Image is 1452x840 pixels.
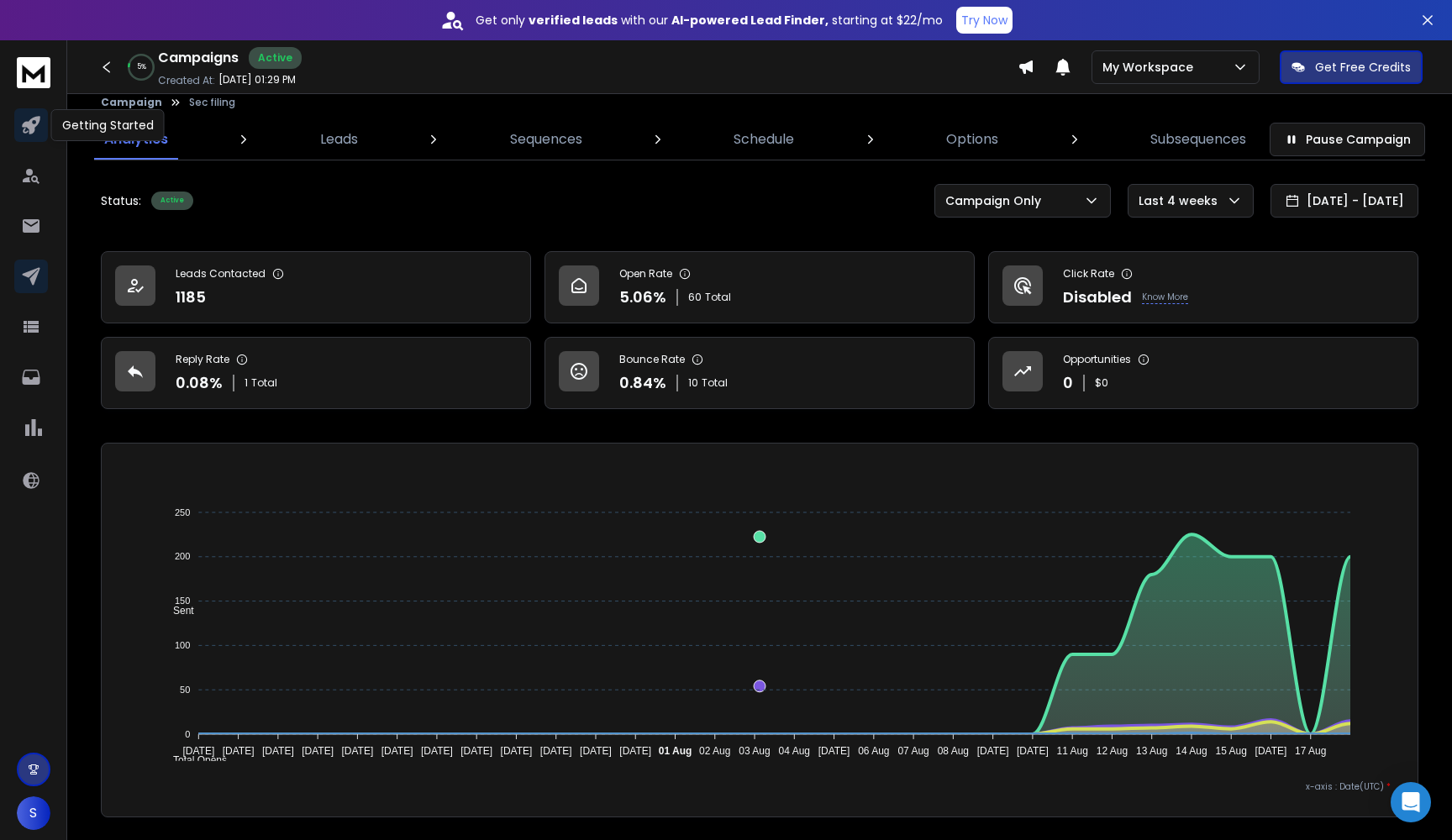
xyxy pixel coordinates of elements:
button: Campaign [101,96,162,109]
span: Total [705,291,731,304]
tspan: 15 Aug [1216,745,1247,757]
button: Pause Campaign [1270,123,1425,156]
span: 1 [245,376,248,390]
div: Open Intercom Messenger [1391,782,1431,822]
tspan: 02 Aug [699,745,730,757]
a: Subsequences [1140,119,1256,160]
tspan: [DATE] [540,745,572,757]
p: Disabled [1063,286,1132,309]
tspan: 250 [175,507,190,517]
a: Bounce Rate0.84%10Total [544,337,975,409]
tspan: 0 [185,729,190,739]
p: 5.06 % [619,286,666,309]
a: Click RateDisabledKnow More [988,251,1418,323]
strong: verified leads [529,12,618,29]
p: $ 0 [1095,376,1108,390]
tspan: [DATE] [1255,745,1287,757]
p: My Workspace [1102,59,1200,76]
tspan: 12 Aug [1097,745,1128,757]
tspan: [DATE] [182,745,214,757]
tspan: [DATE] [619,745,651,757]
tspan: 100 [175,640,190,650]
tspan: 150 [175,596,190,606]
div: Getting Started [51,109,165,141]
p: 5 % [137,62,146,72]
tspan: 08 Aug [938,745,969,757]
p: 0 [1063,371,1073,395]
p: Click Rate [1063,267,1114,281]
p: Schedule [734,129,794,150]
tspan: [DATE] [222,745,254,757]
tspan: 04 Aug [779,745,810,757]
p: Subsequences [1150,129,1246,150]
p: Sec filing [189,96,235,109]
tspan: 17 Aug [1295,745,1326,757]
a: Leads [310,119,368,160]
p: Know More [1142,291,1188,304]
p: Created At: [158,74,215,87]
tspan: [DATE] [302,745,334,757]
p: Reply Rate [176,353,229,366]
tspan: 03 Aug [739,745,770,757]
button: S [17,796,50,830]
p: Options [946,129,998,150]
img: logo [17,57,50,88]
p: Last 4 weeks [1139,192,1224,209]
tspan: [DATE] [460,745,492,757]
tspan: [DATE] [977,745,1009,757]
a: Leads Contacted1185 [101,251,531,323]
a: Options [936,119,1008,160]
p: x-axis : Date(UTC) [129,780,1391,793]
a: Reply Rate0.08%1Total [101,337,531,409]
tspan: 14 Aug [1176,745,1207,757]
div: Active [249,47,302,69]
p: Bounce Rate [619,353,685,366]
tspan: [DATE] [500,745,532,757]
p: [DATE] 01:29 PM [218,73,296,87]
tspan: [DATE] [1017,745,1049,757]
tspan: 200 [175,552,190,562]
h1: Campaigns [158,48,239,68]
div: Active [151,192,193,210]
p: Campaign Only [945,192,1048,209]
p: 0.08 % [176,371,223,395]
p: Status: [101,192,141,209]
p: Get Free Credits [1315,59,1411,76]
tspan: [DATE] [580,745,612,757]
p: Try Now [961,12,1007,29]
tspan: [DATE] [341,745,373,757]
tspan: [DATE] [381,745,413,757]
p: 0.84 % [619,371,666,395]
tspan: 11 Aug [1057,745,1088,757]
span: Total Opens [160,754,227,766]
a: Open Rate5.06%60Total [544,251,975,323]
tspan: 01 Aug [659,745,692,757]
p: Leads [320,129,358,150]
p: Open Rate [619,267,672,281]
a: Sequences [500,119,592,160]
p: Sequences [510,129,582,150]
a: Opportunities0$0 [988,337,1418,409]
span: 10 [688,376,698,390]
tspan: [DATE] [421,745,453,757]
p: Get only with our starting at $22/mo [476,12,943,29]
span: 60 [688,291,702,304]
span: Sent [160,605,194,617]
p: Opportunities [1063,353,1131,366]
strong: AI-powered Lead Finder, [671,12,829,29]
p: Leads Contacted [176,267,266,281]
button: [DATE] - [DATE] [1270,184,1418,218]
tspan: 13 Aug [1136,745,1167,757]
tspan: 06 Aug [858,745,889,757]
span: Total [251,376,277,390]
button: Try Now [956,7,1013,34]
p: 1185 [176,286,206,309]
span: Total [702,376,728,390]
tspan: 50 [180,685,190,695]
tspan: [DATE] [262,745,294,757]
tspan: [DATE] [818,745,850,757]
button: Get Free Credits [1280,50,1423,84]
tspan: 07 Aug [898,745,929,757]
